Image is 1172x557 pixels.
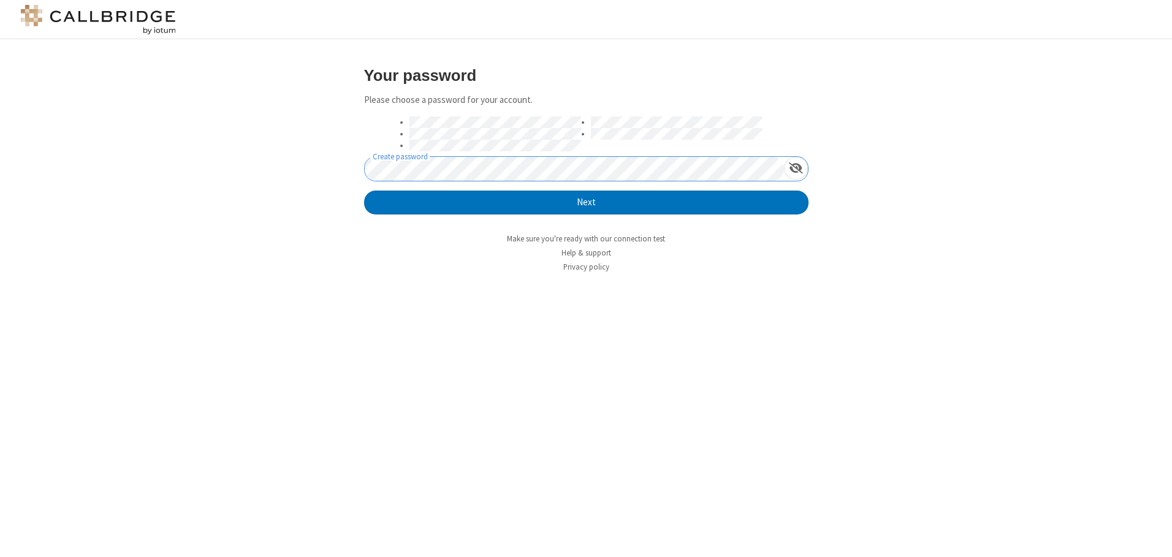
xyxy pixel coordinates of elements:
button: Next [364,191,809,215]
p: Please choose a password for your account. [364,93,809,107]
h3: Your password [364,67,809,84]
img: logo@2x.png [18,5,178,34]
input: Create password [365,157,784,181]
a: Privacy policy [563,262,609,272]
div: Show password [784,157,808,180]
a: Help & support [561,248,611,258]
a: Make sure you're ready with our connection test [507,233,665,244]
